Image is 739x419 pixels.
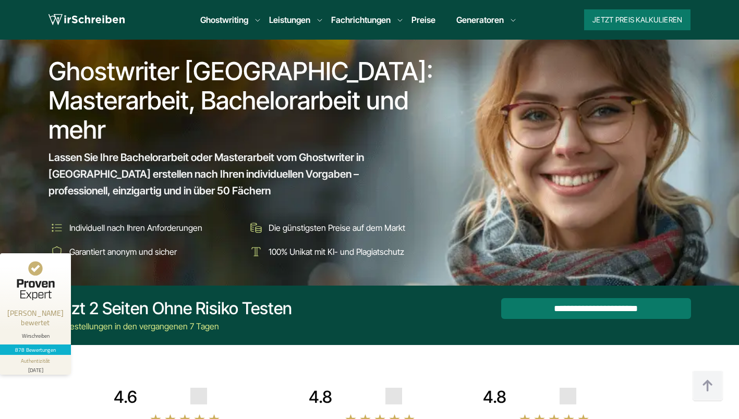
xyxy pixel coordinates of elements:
[248,219,264,236] img: Die günstigsten Preise auf dem Markt
[49,243,65,260] img: Garantiert anonym und sicher
[248,219,440,236] li: Die günstigsten Preise auf dem Markt
[309,387,332,408] div: 4.8
[331,14,391,26] a: Fachrichtungen
[141,388,256,404] img: kundennote
[483,387,506,408] div: 4.8
[49,219,240,236] li: Individuell nach Ihren Anforderungen
[248,243,440,260] li: 100% Unikat mit KI- und Plagiatschutz
[114,387,137,408] div: 4.6
[692,371,723,402] img: button top
[336,388,451,404] img: provenexpert reviews
[456,14,504,26] a: Generatoren
[4,365,67,373] div: [DATE]
[269,14,310,26] a: Leistungen
[49,149,421,199] span: Lassen Sie Ihre Bachelorarbeit oder Masterarbeit vom Ghostwriter in [GEOGRAPHIC_DATA] erstellen n...
[584,9,690,30] button: Jetzt Preis kalkulieren
[49,243,240,260] li: Garantiert anonym und sicher
[21,357,51,365] div: Authentizität
[411,15,435,25] a: Preise
[511,388,625,404] img: Wirschreiben Bewertungen
[49,219,65,236] img: Individuell nach Ihren Anforderungen
[49,320,292,332] div: 347 Bestellungen in den vergangenen 7 Tagen
[4,332,67,339] div: Wirschreiben
[49,12,125,28] img: logo wirschreiben
[49,298,292,319] div: Jetzt 2 Seiten ohne Risiko testen
[49,57,441,144] h1: Ghostwriter [GEOGRAPHIC_DATA]: Masterarbeit, Bachelorarbeit und mehr
[200,14,248,26] a: Ghostwriting
[248,243,264,260] img: 100% Unikat mit KI- und Plagiatschutz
